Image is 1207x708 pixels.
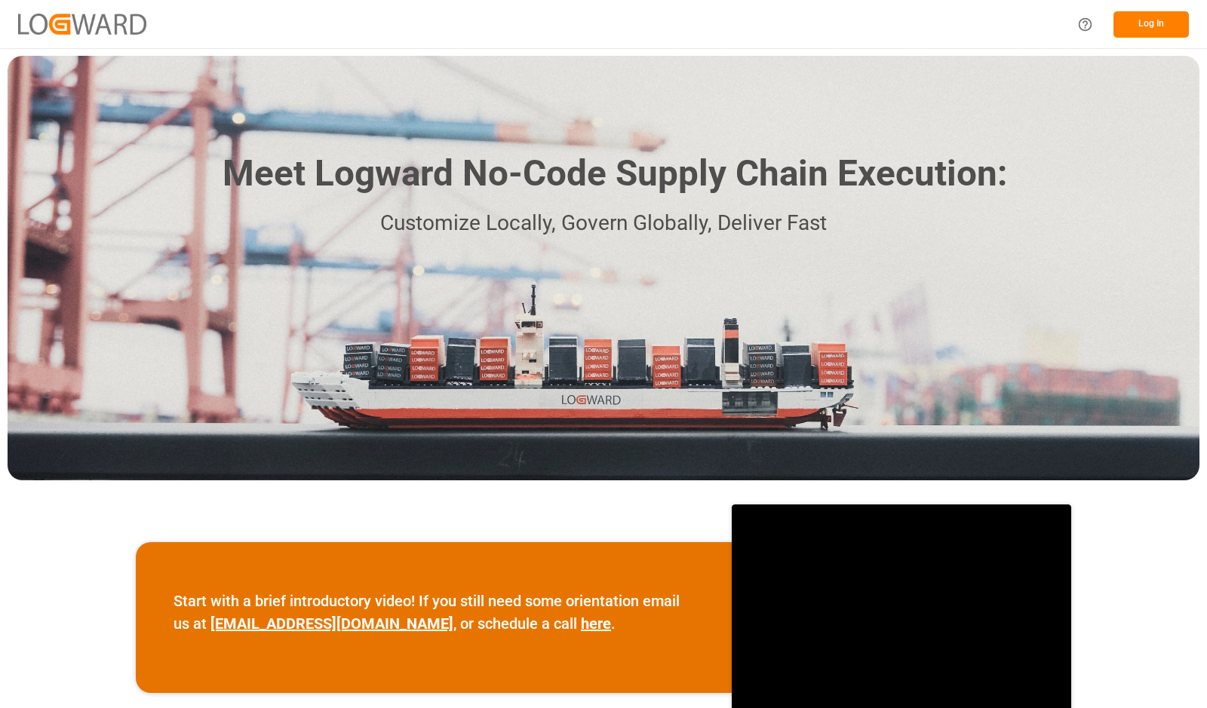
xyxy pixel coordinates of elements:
[174,590,694,635] p: Start with a brief introductory video! If you still need some orientation email us at , or schedu...
[18,14,146,34] img: Logward_new_orange.png
[581,615,611,633] a: here
[200,207,1007,241] p: Customize Locally, Govern Globally, Deliver Fast
[1068,8,1102,41] button: Help Center
[210,615,453,633] a: [EMAIL_ADDRESS][DOMAIN_NAME]
[1113,11,1189,38] button: Log In
[223,147,1007,201] h1: Meet Logward No-Code Supply Chain Execution:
